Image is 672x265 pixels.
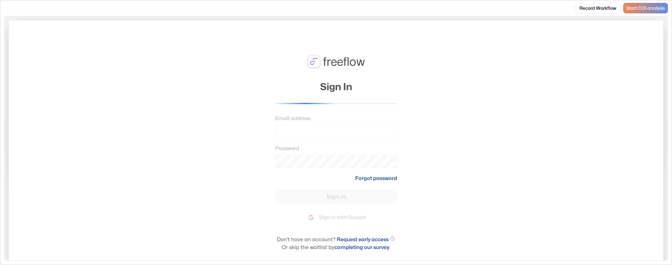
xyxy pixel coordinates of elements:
[337,236,389,243] a: Request early access
[623,3,668,13] a: Start COI analysis
[275,145,393,152] label: Password
[320,81,352,92] h2: Sign In
[275,210,397,225] button: Sign in with Google
[323,53,365,70] p: freeflow
[275,115,393,122] label: Email address
[575,3,621,13] a: Record Workflow
[626,6,665,11] span: Start COI analysis
[275,189,397,204] button: Sign in
[355,174,397,182] a: Forgot password
[275,236,397,251] p: Don't have an account? Or skip the waitlist by .
[334,244,389,250] a: completing our survey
